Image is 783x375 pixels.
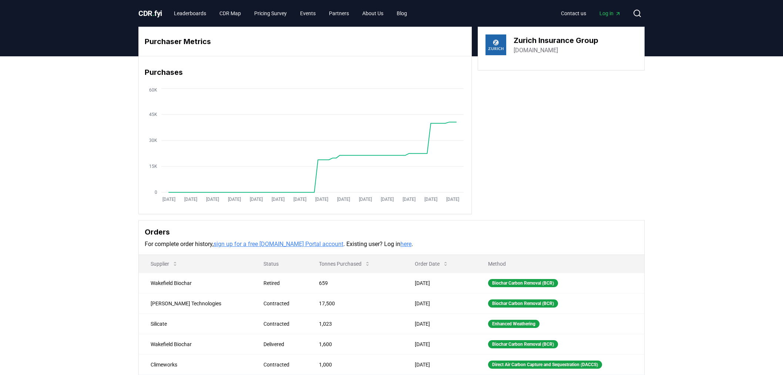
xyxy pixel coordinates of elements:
[400,240,411,248] a: here
[138,8,162,19] a: CDR.fyi
[313,256,376,271] button: Tonnes Purchased
[359,197,372,202] tspan: [DATE]
[149,87,157,93] tspan: 60K
[145,226,638,238] h3: Orders
[145,256,184,271] button: Supplier
[409,256,454,271] button: Order Date
[248,7,293,20] a: Pricing Survey
[337,197,350,202] tspan: [DATE]
[488,361,602,369] div: Direct Air Carbon Capture and Sequestration (DACCS)
[149,138,157,143] tspan: 30K
[307,293,403,313] td: 17,500
[168,7,413,20] nav: Main
[403,293,476,313] td: [DATE]
[263,341,302,348] div: Delivered
[149,112,157,117] tspan: 45K
[403,334,476,354] td: [DATE]
[391,7,413,20] a: Blog
[228,197,241,202] tspan: [DATE]
[485,34,506,55] img: Zurich Insurance Group-logo
[381,197,394,202] tspan: [DATE]
[214,240,343,248] a: sign up for a free [DOMAIN_NAME] Portal account
[263,279,302,287] div: Retired
[356,7,389,20] a: About Us
[307,273,403,293] td: 659
[263,320,302,328] div: Contracted
[139,354,252,375] td: Climeworks
[139,293,252,313] td: [PERSON_NAME] Technologies
[594,7,627,20] a: Log in
[294,7,322,20] a: Events
[488,279,558,287] div: Biochar Carbon Removal (BCR)
[555,7,627,20] nav: Main
[139,334,252,354] td: Wakefield Biochar
[263,300,302,307] div: Contracted
[258,260,302,268] p: Status
[488,340,558,348] div: Biochar Carbon Removal (BCR)
[139,313,252,334] td: Silicate
[145,240,638,249] p: For complete order history, . Existing user? Log in .
[155,190,157,195] tspan: 0
[214,7,247,20] a: CDR Map
[162,197,175,202] tspan: [DATE]
[145,67,466,78] h3: Purchases
[139,273,252,293] td: Wakefield Biochar
[323,7,355,20] a: Partners
[307,313,403,334] td: 1,023
[488,320,540,328] div: Enhanced Weathering
[184,197,197,202] tspan: [DATE]
[250,197,263,202] tspan: [DATE]
[403,197,416,202] tspan: [DATE]
[403,313,476,334] td: [DATE]
[403,354,476,375] td: [DATE]
[152,9,155,18] span: .
[168,7,212,20] a: Leaderboards
[293,197,306,202] tspan: [DATE]
[488,299,558,308] div: Biochar Carbon Removal (BCR)
[263,361,302,368] div: Contracted
[272,197,285,202] tspan: [DATE]
[514,35,598,46] h3: Zurich Insurance Group
[145,36,466,47] h3: Purchaser Metrics
[555,7,592,20] a: Contact us
[599,10,621,17] span: Log in
[138,9,162,18] span: CDR fyi
[446,197,459,202] tspan: [DATE]
[482,260,638,268] p: Method
[149,164,157,169] tspan: 15K
[403,273,476,293] td: [DATE]
[315,197,328,202] tspan: [DATE]
[424,197,437,202] tspan: [DATE]
[307,354,403,375] td: 1,000
[514,46,558,55] a: [DOMAIN_NAME]
[307,334,403,354] td: 1,600
[206,197,219,202] tspan: [DATE]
